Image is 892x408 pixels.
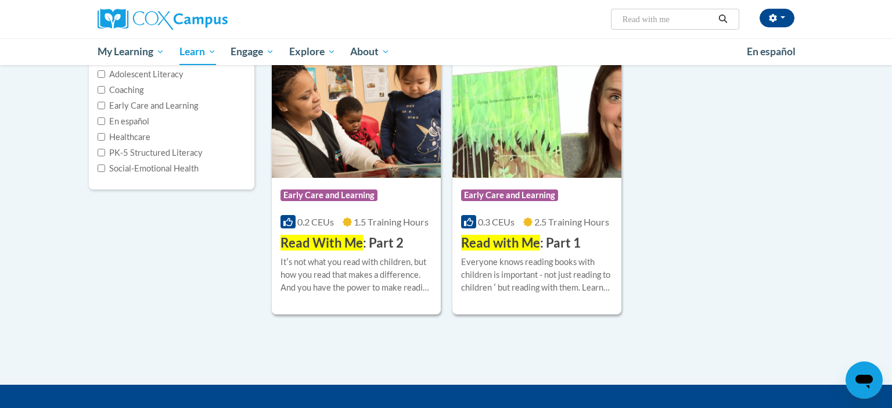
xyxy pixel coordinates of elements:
[714,12,732,26] button: Search
[231,45,274,59] span: Engage
[461,235,540,250] span: Read with Me
[280,234,404,252] h3: : Part 2
[98,149,105,156] input: Checkbox for Options
[98,70,105,78] input: Checkbox for Options
[98,68,184,81] label: Adolescent Literacy
[621,12,714,26] input: Search Courses
[98,131,150,144] label: Healthcare
[739,40,803,64] a: En español
[350,45,390,59] span: About
[223,38,282,65] a: Engage
[282,38,343,65] a: Explore
[280,256,432,294] div: Itʹs not what you read with children, but how you read that makes a difference. And you have the ...
[98,115,149,128] label: En español
[90,38,172,65] a: My Learning
[98,162,199,175] label: Social-Emotional Health
[343,38,398,65] a: About
[98,164,105,172] input: Checkbox for Options
[280,235,363,250] span: Read With Me
[747,45,796,58] span: En español
[452,59,621,178] img: Course Logo
[80,38,812,65] div: Main menu
[280,189,377,201] span: Early Care and Learning
[461,189,558,201] span: Early Care and Learning
[98,45,164,59] span: My Learning
[289,45,336,59] span: Explore
[98,117,105,125] input: Checkbox for Options
[98,86,105,94] input: Checkbox for Options
[478,216,515,227] span: 0.3 CEUs
[98,102,105,109] input: Checkbox for Options
[297,216,334,227] span: 0.2 CEUs
[98,146,203,159] label: PK-5 Structured Literacy
[452,59,621,315] a: Course LogoEarly Care and Learning0.3 CEUs2.5 Training Hours Read with Me: Part 1Everyone knows r...
[272,59,441,315] a: Course LogoEarly Care and Learning0.2 CEUs1.5 Training Hours Read With Me: Part 2Itʹs not what yo...
[534,216,609,227] span: 2.5 Training Hours
[461,234,581,252] h3: : Part 1
[461,256,613,294] div: Everyone knows reading books with children is important - not just reading to children ʹ but read...
[846,362,883,399] iframe: Button to launch messaging window
[98,133,105,141] input: Checkbox for Options
[354,216,429,227] span: 1.5 Training Hours
[179,45,216,59] span: Learn
[98,99,198,112] label: Early Care and Learning
[98,9,318,30] a: Cox Campus
[98,9,228,30] img: Cox Campus
[760,9,794,27] button: Account Settings
[172,38,224,65] a: Learn
[98,84,143,96] label: Coaching
[272,59,441,178] img: Course Logo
